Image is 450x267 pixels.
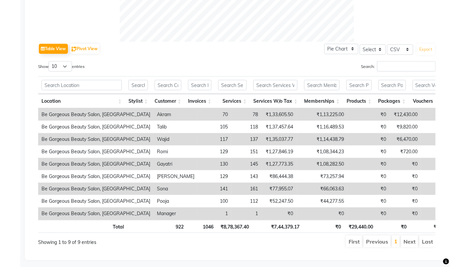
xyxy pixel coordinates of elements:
td: Be Gorgeous Beauty Salon, [GEOGRAPHIC_DATA] [38,133,154,146]
button: Pivot View [70,44,99,54]
td: 105 [198,121,231,133]
td: 118 [231,121,261,133]
td: ₹720.00 [389,146,421,158]
th: Vouchers: activate to sort column ascending [409,94,442,108]
th: Services W/o Tax: activate to sort column ascending [250,94,301,108]
th: Services: activate to sort column ascending [215,94,250,108]
td: ₹0 [347,108,389,121]
th: Packages: activate to sort column ascending [375,94,409,108]
td: ₹44,277.55 [296,195,347,207]
th: ₹0 [303,220,345,233]
td: 161 [231,183,261,195]
td: Be Gorgeous Beauty Salon, [GEOGRAPHIC_DATA] [38,195,154,207]
th: ₹8,78,367.40 [217,220,252,233]
td: ₹1,37,457.64 [261,121,296,133]
th: ₹0 [410,220,442,233]
th: Products: activate to sort column ascending [343,94,375,108]
td: Pooja [154,195,198,207]
td: ₹0 [347,158,389,170]
td: ₹0 [347,195,389,207]
td: 1 [198,207,231,220]
td: ₹86,444.38 [261,170,296,183]
td: 143 [231,170,261,183]
input: Search Customer [155,80,181,90]
td: Be Gorgeous Beauty Salon, [GEOGRAPHIC_DATA] [38,121,154,133]
td: ₹77,955.07 [261,183,296,195]
td: ₹1,08,344.23 [296,146,347,158]
label: Show entries [38,61,85,72]
td: ₹0 [389,195,421,207]
td: 1 [231,207,261,220]
td: ₹1,33,605.50 [261,108,296,121]
th: Location: activate to sort column ascending [38,94,125,108]
td: 129 [198,146,231,158]
td: ₹0 [389,158,421,170]
td: Gayatri [154,158,198,170]
td: ₹1,13,225.00 [296,108,347,121]
td: Be Gorgeous Beauty Salon, [GEOGRAPHIC_DATA] [38,183,154,195]
td: 130 [198,158,231,170]
th: Total [38,220,127,233]
td: Be Gorgeous Beauty Salon, [GEOGRAPHIC_DATA] [38,108,154,121]
td: ₹66,063.63 [296,183,347,195]
td: 151 [231,146,261,158]
td: ₹1,35,037.77 [261,133,296,146]
th: 922 [154,220,187,233]
input: Search Vouchers [413,80,438,90]
td: 145 [231,158,261,170]
img: pivot.png [72,47,77,52]
td: ₹1,08,282.50 [296,158,347,170]
td: ₹52,247.50 [261,195,296,207]
td: Be Gorgeous Beauty Salon, [GEOGRAPHIC_DATA] [38,170,154,183]
td: ₹6,470.00 [389,133,421,146]
td: ₹0 [261,207,296,220]
th: ₹0 [376,220,410,233]
td: 112 [231,195,261,207]
td: ₹0 [389,170,421,183]
label: Search: [361,61,436,72]
input: Search Invoices [188,80,211,90]
input: Search Packages [378,80,406,90]
th: Customer: activate to sort column ascending [151,94,185,108]
td: [PERSON_NAME] [154,170,198,183]
th: ₹29,440.00 [345,220,376,233]
input: Search Products [346,80,371,90]
td: Be Gorgeous Beauty Salon, [GEOGRAPHIC_DATA] [38,207,154,220]
input: Search: [377,61,436,72]
input: Search Services [218,80,247,90]
div: Showing 1 to 9 of 9 entries [38,235,198,246]
td: ₹9,820.00 [389,121,421,133]
td: ₹0 [347,170,389,183]
input: Search Location [41,80,122,90]
a: 1 [394,238,397,245]
td: Talib [154,121,198,133]
td: 100 [198,195,231,207]
td: Manager [154,207,198,220]
td: ₹1,14,438.79 [296,133,347,146]
td: 141 [198,183,231,195]
td: ₹0 [347,121,389,133]
td: Akram [154,108,198,121]
select: Showentries [49,61,72,72]
td: Be Gorgeous Beauty Salon, [GEOGRAPHIC_DATA] [38,158,154,170]
button: Export [417,44,435,55]
td: 70 [198,108,231,121]
td: ₹1,16,489.53 [296,121,347,133]
td: Be Gorgeous Beauty Salon, [GEOGRAPHIC_DATA] [38,146,154,158]
td: 137 [231,133,261,146]
td: ₹0 [347,207,389,220]
td: ₹0 [389,183,421,195]
input: Search Stylist [128,80,148,90]
td: 117 [198,133,231,146]
td: ₹0 [296,207,347,220]
button: Table View [39,44,68,54]
td: Wajid [154,133,198,146]
input: Search Memberships [304,80,340,90]
td: ₹0 [347,133,389,146]
th: 1046 [187,220,217,233]
td: ₹73,257.94 [296,170,347,183]
td: ₹1,27,846.19 [261,146,296,158]
td: ₹0 [347,146,389,158]
td: ₹1,27,773.35 [261,158,296,170]
th: Invoices: activate to sort column ascending [185,94,215,108]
